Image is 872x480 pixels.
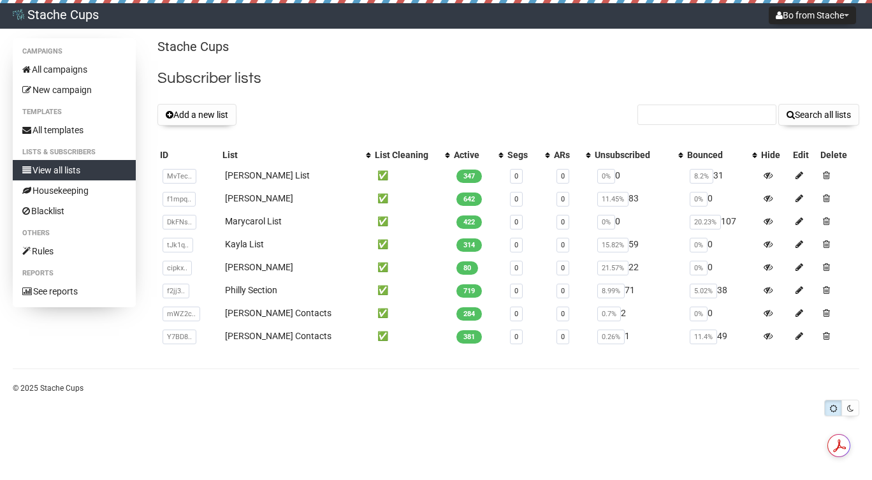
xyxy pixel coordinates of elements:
a: [PERSON_NAME] Contacts [225,308,331,318]
span: 21.57% [597,261,629,275]
li: Others [13,226,136,241]
span: 8.99% [597,284,625,298]
a: 0 [514,172,518,180]
td: ✅ [372,324,451,347]
a: Rules [13,241,136,261]
span: 0.26% [597,330,625,344]
th: List: No sort applied, activate to apply an ascending sort [220,146,372,164]
a: 0 [561,287,565,295]
td: 83 [592,187,685,210]
div: Segs [507,149,539,161]
td: 0 [685,302,759,324]
th: ID: No sort applied, sorting is disabled [157,146,220,164]
a: 0 [514,264,518,272]
td: ✅ [372,210,451,233]
a: All campaigns [13,59,136,80]
button: Search all lists [778,104,859,126]
button: Add a new list [157,104,236,126]
div: Active [454,149,492,161]
span: MvTec.. [163,169,196,184]
span: tJk1q.. [163,238,193,252]
span: 11.4% [690,330,717,344]
span: f2jj3.. [163,284,189,298]
th: Unsubscribed: No sort applied, activate to apply an ascending sort [592,146,685,164]
span: 381 [456,330,482,344]
span: 314 [456,238,482,252]
span: 0% [690,238,708,252]
td: 0 [685,256,759,279]
span: 15.82% [597,238,629,252]
div: Edit [793,149,815,161]
td: ✅ [372,164,451,187]
td: 2 [592,302,685,324]
div: List Cleaning [375,149,439,161]
a: Philly Section [225,285,277,295]
a: 0 [514,195,518,203]
td: 0 [592,210,685,233]
span: 0% [690,307,708,321]
td: ✅ [372,256,451,279]
td: 49 [685,324,759,347]
div: Bounced [687,149,746,161]
a: 0 [514,310,518,318]
a: 0 [561,172,565,180]
a: 0 [561,333,565,341]
div: ID [160,149,217,161]
th: List Cleaning: No sort applied, activate to apply an ascending sort [372,146,451,164]
button: Bo from Stache [769,6,856,24]
td: ✅ [372,302,451,324]
a: 0 [561,264,565,272]
span: 0% [597,169,615,184]
a: 0 [514,287,518,295]
td: ✅ [372,279,451,302]
a: 0 [561,310,565,318]
span: 719 [456,284,482,298]
td: 38 [685,279,759,302]
td: 0 [592,164,685,187]
li: Lists & subscribers [13,145,136,160]
a: 0 [514,333,518,341]
a: View all lists [13,160,136,180]
th: Active: No sort applied, activate to apply an ascending sort [451,146,505,164]
a: Blacklist [13,201,136,221]
p: Stache Cups [157,38,859,55]
span: 0.7% [597,307,621,321]
span: 80 [456,261,478,275]
div: ARs [554,149,579,161]
span: 347 [456,170,482,183]
th: Segs: No sort applied, activate to apply an ascending sort [505,146,551,164]
td: 22 [592,256,685,279]
span: 0% [690,261,708,275]
td: 71 [592,279,685,302]
span: 5.02% [690,284,717,298]
td: 1 [592,324,685,347]
th: ARs: No sort applied, activate to apply an ascending sort [551,146,592,164]
span: 284 [456,307,482,321]
span: 8.2% [690,169,713,184]
span: 422 [456,215,482,229]
td: ✅ [372,187,451,210]
li: Reports [13,266,136,281]
td: 0 [685,233,759,256]
a: 0 [514,218,518,226]
td: 0 [685,187,759,210]
p: © 2025 Stache Cups [13,381,859,395]
li: Templates [13,105,136,120]
div: Unsubscribed [595,149,672,161]
a: See reports [13,281,136,302]
th: Bounced: No sort applied, activate to apply an ascending sort [685,146,759,164]
a: Kayla List [225,239,264,249]
td: 31 [685,164,759,187]
th: Delete: No sort applied, sorting is disabled [818,146,859,164]
td: 59 [592,233,685,256]
span: Y7BD8.. [163,330,196,344]
a: [PERSON_NAME] [225,193,293,203]
span: 11.45% [597,192,629,207]
li: Campaigns [13,44,136,59]
span: mWZ2c.. [163,307,200,321]
th: Hide: No sort applied, sorting is disabled [759,146,790,164]
span: f1mpq.. [163,192,196,207]
a: [PERSON_NAME] [225,262,293,272]
a: 0 [561,195,565,203]
div: Delete [820,149,857,161]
